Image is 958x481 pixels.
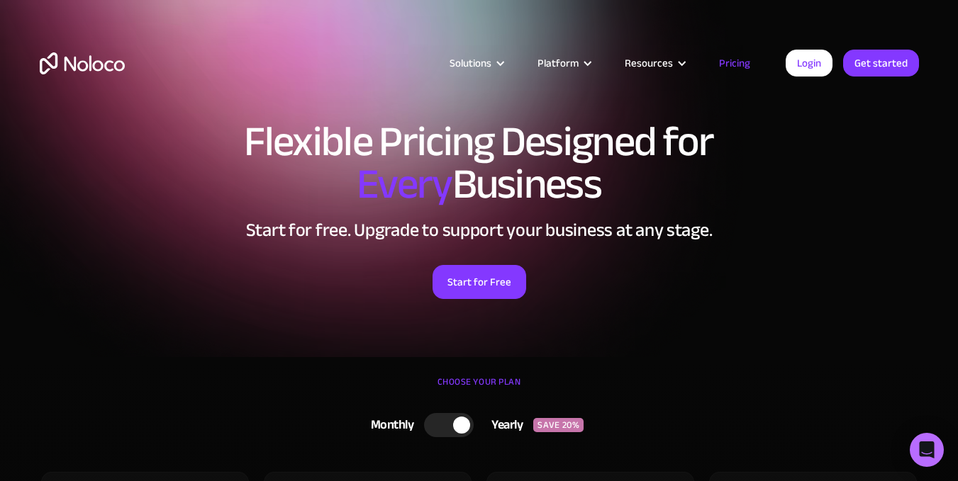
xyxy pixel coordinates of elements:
[40,220,919,241] h2: Start for free. Upgrade to support your business at any stage.
[357,145,452,224] span: Every
[450,54,491,72] div: Solutions
[538,54,579,72] div: Platform
[353,414,425,436] div: Monthly
[520,54,607,72] div: Platform
[786,50,832,77] a: Login
[607,54,701,72] div: Resources
[533,418,584,432] div: SAVE 20%
[40,120,919,205] h1: Flexible Pricing Designed for Business
[474,414,533,436] div: Yearly
[433,265,526,299] a: Start for Free
[843,50,919,77] a: Get started
[701,54,768,72] a: Pricing
[625,54,673,72] div: Resources
[40,371,919,407] div: CHOOSE YOUR PLAN
[910,433,944,467] div: Open Intercom Messenger
[432,54,520,72] div: Solutions
[40,52,125,74] a: home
